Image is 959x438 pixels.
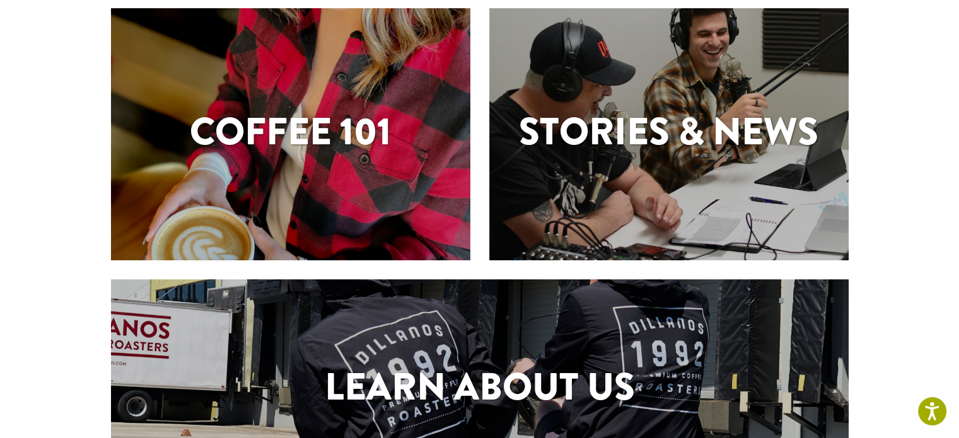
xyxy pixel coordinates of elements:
h1: Coffee 101 [111,103,470,160]
h1: Learn About Us [111,359,849,415]
a: Coffee 101 [111,8,470,260]
h1: Stories & News [489,103,849,160]
a: Stories & News [489,8,849,260]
